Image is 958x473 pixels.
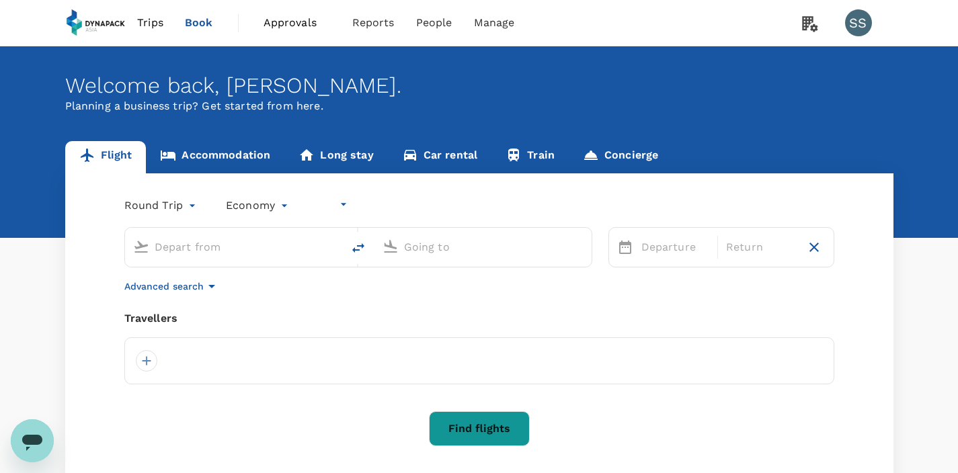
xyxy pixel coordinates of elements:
button: delete [342,232,374,264]
a: Concierge [569,141,672,173]
a: Flight [65,141,147,173]
div: Welcome back , [PERSON_NAME] . [65,73,893,98]
span: Trips [137,15,163,31]
img: Dynapack Asia [65,8,127,38]
span: Approvals [264,15,331,31]
input: Going to [404,236,563,257]
button: Open [582,245,585,248]
p: Advanced search [124,279,204,293]
span: Book [185,15,213,31]
button: Open [333,245,335,248]
a: Accommodation [146,141,284,173]
p: Return [726,239,795,255]
span: People [416,15,452,31]
iframe: Button to launch messaging window [11,419,54,462]
span: Reports [352,15,395,31]
div: SS [845,9,872,36]
a: Train [491,141,569,173]
button: Find flights [429,411,530,446]
div: Travellers [124,310,834,327]
div: Economy [226,195,291,216]
p: Departure [641,239,710,255]
span: Manage [474,15,515,31]
p: Planning a business trip? Get started from here. [65,98,893,114]
input: Depart from [155,236,314,257]
button: Advanced search [124,278,220,294]
a: Long stay [284,141,387,173]
a: Car rental [388,141,492,173]
div: Round Trip [124,195,200,216]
